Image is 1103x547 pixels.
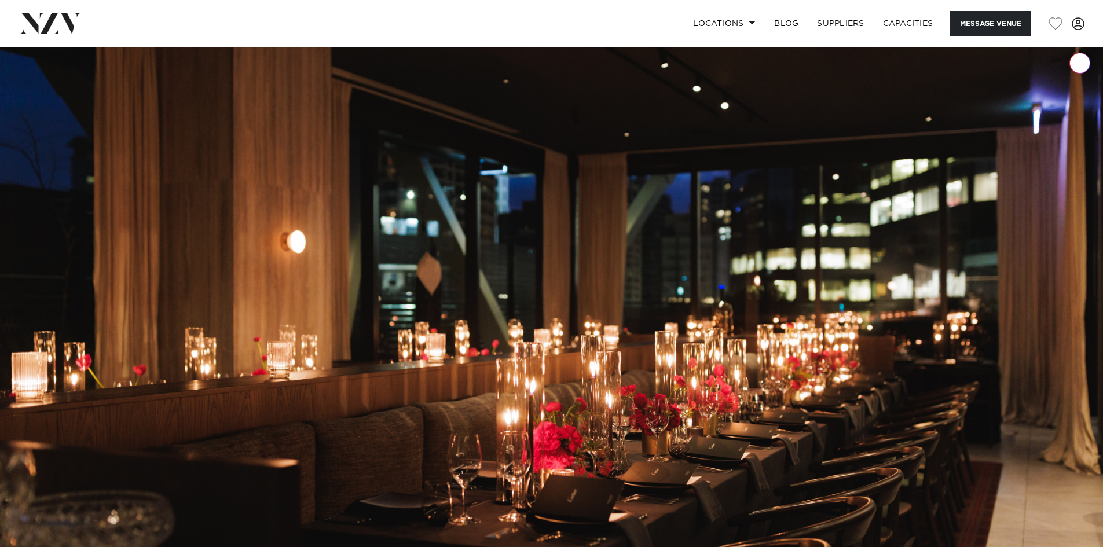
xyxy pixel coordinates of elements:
[874,11,943,36] a: Capacities
[808,11,873,36] a: SUPPLIERS
[684,11,765,36] a: Locations
[950,11,1031,36] button: Message Venue
[765,11,808,36] a: BLOG
[19,13,82,34] img: nzv-logo.png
